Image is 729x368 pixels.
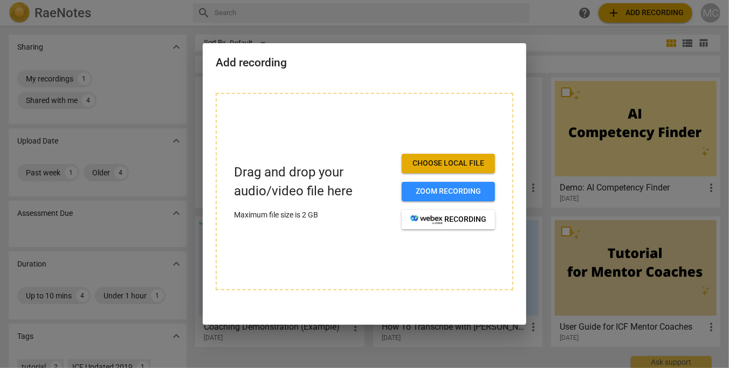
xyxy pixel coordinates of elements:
[410,186,486,197] span: Zoom recording
[402,154,495,173] button: Choose local file
[234,163,393,201] p: Drag and drop your audio/video file here
[410,158,486,169] span: Choose local file
[234,209,393,221] p: Maximum file size is 2 GB
[410,214,486,225] span: recording
[402,182,495,201] button: Zoom recording
[402,210,495,229] button: recording
[216,56,513,70] h2: Add recording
